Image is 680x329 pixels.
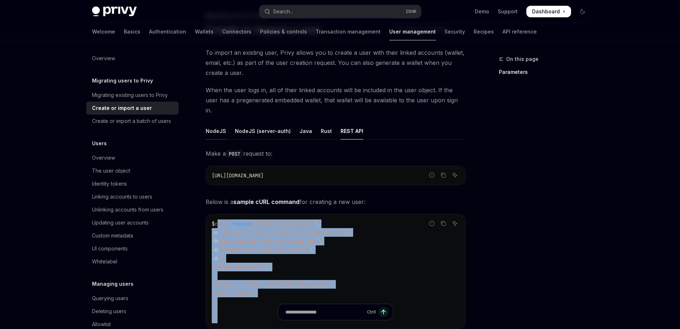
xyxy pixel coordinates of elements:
[439,170,448,180] button: Copy the contents from the code block
[206,197,466,207] span: Below is a for creating a new user:
[86,151,179,164] a: Overview
[577,6,588,17] button: Toggle dark mode
[299,123,312,139] div: Java
[259,5,421,18] button: Open search
[226,221,252,227] span: --request
[92,280,133,288] h5: Managing users
[319,238,321,244] span: \
[212,298,215,305] span: }
[92,294,128,303] div: Querying users
[212,229,218,236] span: -u
[427,170,436,180] button: Report incorrect code
[92,205,163,214] div: Unlinking accounts from users
[149,23,186,40] a: Authentication
[310,246,313,253] span: \
[92,257,117,266] div: Whitelabel
[285,304,364,320] input: Ask a question...
[444,23,465,40] a: Security
[406,9,417,14] span: Ctrl K
[252,221,264,227] span: POST
[92,6,137,17] img: dark logo
[86,229,179,242] a: Custom metadata
[503,23,537,40] a: API reference
[92,54,115,63] div: Overview
[218,229,347,236] span: "<your-privy-app-id>:<your-privy-app-secret>"
[92,307,126,316] div: Deleting users
[264,221,316,227] span: [URL][DOMAIN_NAME]
[499,66,594,78] a: Parameters
[92,139,107,148] h5: Users
[92,117,171,125] div: Create or import a batch of users
[92,154,115,162] div: Overview
[450,170,460,180] button: Ask AI
[206,148,466,159] span: Make a request to:
[273,7,293,16] div: Search...
[206,85,466,115] span: When the user logs in, all of their linked accounts will be included in the user object. If the u...
[92,104,152,112] div: Create or import a user
[474,23,494,40] a: Recipes
[321,123,332,139] div: Rust
[427,219,436,228] button: Report incorrect code
[235,123,291,139] div: NodeJS (server-auth)
[92,231,133,240] div: Custom metadata
[212,264,269,270] span: "linked_accounts": [
[439,219,448,228] button: Copy the contents from the code block
[532,8,560,15] span: Dashboard
[475,8,489,15] a: Demo
[212,246,218,253] span: -H
[212,255,218,262] span: -d
[378,307,389,317] button: Send message
[86,102,179,115] a: Create or import a user
[195,23,214,40] a: Wallets
[222,23,251,40] a: Connectors
[316,221,319,227] span: \
[260,23,307,40] a: Policies & controls
[92,244,128,253] div: UI components
[92,76,153,85] h5: Migrating users to Privy
[92,192,152,201] div: Linking accounts to users
[92,320,111,329] div: Allowlist
[86,305,179,318] a: Deleting users
[233,198,299,205] strong: sample cURL command
[341,123,363,139] div: REST API
[92,91,168,99] div: Migrating existing users to Privy
[86,164,179,177] a: The user object
[212,238,218,244] span: -H
[316,23,381,40] a: Transaction management
[92,166,130,175] div: The user object
[212,272,215,279] span: {
[212,172,264,179] span: [URL][DOMAIN_NAME]
[450,219,460,228] button: Ask AI
[215,221,226,227] span: curl
[498,8,518,15] a: Support
[389,23,436,40] a: User management
[86,242,179,255] a: UI components
[526,6,571,17] a: Dashboard
[206,48,466,78] span: To import an existing user, Privy allows you to create a user with their linked accounts (wallet,...
[86,292,179,305] a: Querying users
[206,123,226,139] div: NodeJS
[86,203,179,216] a: Unlinking accounts from users
[212,281,333,288] span: "address": "[EMAIL_ADDRESS][DOMAIN_NAME]",
[92,218,149,227] div: Updating user accounts
[212,221,215,227] span: $
[86,190,179,203] a: Linking accounts to users
[86,115,179,128] a: Create or import a batch of users
[218,255,223,262] span: '{
[86,52,179,65] a: Overview
[506,55,539,63] span: On this page
[218,238,319,244] span: "privy-app-id: <your-privy-app-id>"
[124,23,140,40] a: Basics
[212,290,255,296] span: "type": "email"
[86,177,179,190] a: Identity tokens
[86,89,179,102] a: Migrating existing users to Privy
[218,246,310,253] span: 'Content-Type: application/json'
[86,216,179,229] a: Updating user accounts
[92,179,127,188] div: Identity tokens
[226,150,243,158] code: POST
[347,229,350,236] span: \
[86,255,179,268] a: Whitelabel
[92,23,115,40] a: Welcome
